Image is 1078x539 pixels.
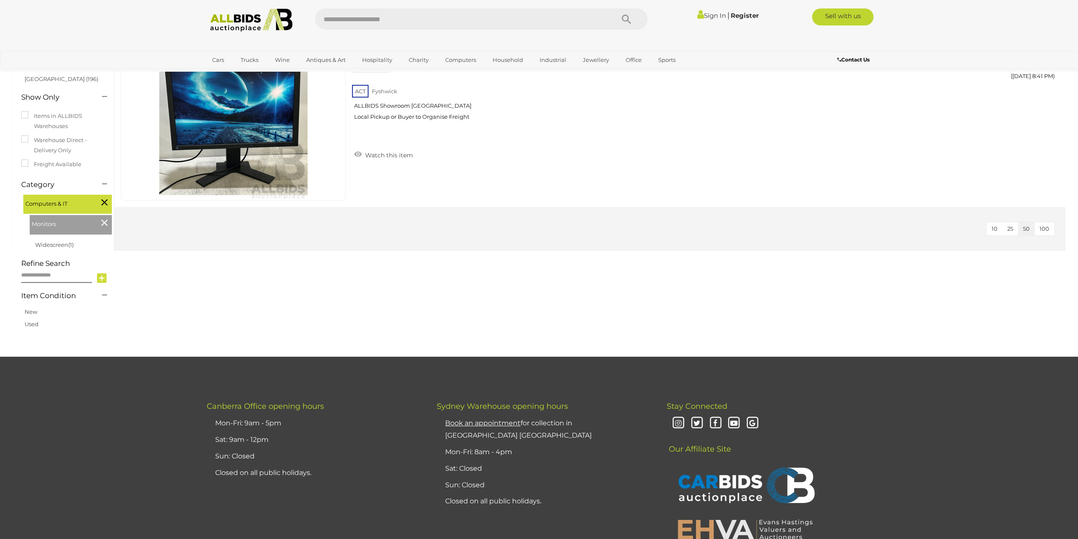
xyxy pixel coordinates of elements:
span: 100 [1039,225,1049,232]
b: Contact Us [837,56,869,63]
a: Charity [403,53,434,67]
a: Sports [653,53,681,67]
i: Instagram [671,416,686,431]
a: New [25,308,37,315]
span: 50 [1023,225,1030,232]
u: Book an appointment [445,419,521,427]
img: CARBIDS Auctionplace [673,458,817,514]
li: Mon-Fri: 8am - 4pm [443,444,646,461]
i: Google [745,416,760,431]
li: Sat: Closed [443,461,646,477]
button: 25 [1002,222,1018,235]
li: Mon-Fri: 9am - 5pm [213,415,416,432]
a: Eizo ColorEdge CG243W (1920 x 1200) 24-Inch Colour Calibration LCD Monitor 54326-64 ACT Fyshwick ... [358,51,901,127]
i: Twitter [690,416,704,431]
a: Jewellery [577,53,615,67]
span: Monitors [32,217,95,229]
i: Facebook [708,416,723,431]
button: 10 [987,222,1003,235]
a: Sell with us [812,8,873,25]
li: Sun: Closed [213,448,416,465]
span: Sydney Warehouse opening hours [437,402,568,411]
h4: Item Condition [21,292,89,300]
button: 50 [1018,222,1035,235]
a: Cars [207,53,230,67]
a: Register [731,11,759,20]
span: Watch this item [363,151,413,159]
label: Items in ALLBIDS Warehouses [21,111,105,131]
a: Used [25,321,39,327]
a: Household [487,53,529,67]
i: Youtube [726,416,741,431]
span: 25 [1007,225,1013,232]
span: Computers & IT [25,197,89,209]
span: Stay Connected [667,402,727,411]
a: [GEOGRAPHIC_DATA] (196) [25,75,98,82]
span: Our Affiliate Site [667,432,731,454]
button: 100 [1034,222,1054,235]
a: Trucks [235,53,264,67]
a: Start bidding 5d 23h left ([DATE] 8:41 PM) [913,51,1057,84]
img: Allbids.com.au [205,8,297,32]
a: Widescreen(1) [35,241,74,248]
span: 10 [992,225,998,232]
a: Book an appointmentfor collection in [GEOGRAPHIC_DATA] [GEOGRAPHIC_DATA] [445,419,592,439]
li: Closed on all public holidays. [443,493,646,510]
a: Watch this item [352,148,415,161]
a: Antiques & Art [301,53,351,67]
li: Sat: 9am - 12pm [213,432,416,448]
li: Sun: Closed [443,477,646,494]
label: Warehouse Direct - Delivery Only [21,135,105,155]
label: Freight Available [21,159,81,169]
span: | [727,11,729,20]
button: Search [605,8,648,30]
a: Contact Us [837,55,871,64]
h4: Category [21,181,89,189]
a: Sign In [697,11,726,20]
a: Industrial [534,53,572,67]
a: Office [620,53,647,67]
span: Canberra Office opening hours [207,402,324,411]
h4: Refine Search [21,260,112,268]
li: Closed on all public holidays. [213,465,416,481]
a: Computers [440,53,482,67]
a: Hospitality [357,53,398,67]
img: 54326-64a.jpg [159,52,308,200]
a: Wine [269,53,295,67]
a: [GEOGRAPHIC_DATA] [207,67,278,81]
span: (1) [68,241,74,248]
h4: Show Only [21,93,89,101]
